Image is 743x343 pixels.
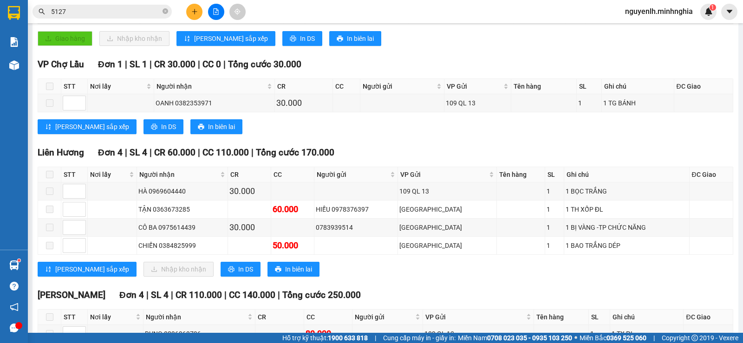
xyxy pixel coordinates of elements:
[589,310,610,325] th: SL
[90,312,134,322] span: Nơi lấy
[9,60,19,70] img: warehouse-icon
[53,22,61,30] span: environment
[150,59,152,70] span: |
[4,69,103,84] b: GỬI : Liên Hương
[580,333,646,343] span: Miền Bắc
[10,303,19,311] span: notification
[612,329,682,339] div: 1 TX ĐL
[710,4,716,11] sup: 1
[198,123,204,131] span: printer
[61,79,88,94] th: STT
[251,147,254,158] span: |
[711,4,714,11] span: 1
[171,290,173,300] span: |
[146,312,246,322] span: Người nhận
[224,290,227,300] span: |
[9,37,19,47] img: solution-icon
[61,167,88,182] th: STT
[163,8,168,14] span: close-circle
[143,119,183,134] button: printerIn DS
[566,204,688,214] div: 1 TH XỐP ĐL
[398,201,496,219] td: Sài Gòn
[198,147,200,158] span: |
[176,290,222,300] span: CR 110.000
[282,31,322,46] button: printerIn DS
[446,98,509,108] div: 109 QL 13
[618,6,700,17] span: nguyenlh.minhnghia
[223,59,226,70] span: |
[574,336,577,340] span: ⚪️
[130,147,147,158] span: SL 4
[285,264,312,274] span: In biên lai
[578,98,600,108] div: 1
[38,262,137,277] button: sort-ascending[PERSON_NAME] sắp xếp
[119,290,144,300] span: Đơn 4
[145,329,254,339] div: DUNG 0896969796
[275,266,281,273] span: printer
[163,7,168,16] span: close-circle
[208,4,224,20] button: file-add
[125,59,127,70] span: |
[316,204,397,214] div: HIẾU 0978376397
[566,186,688,196] div: 1 BỌC TRẮNG
[138,186,226,196] div: HÀ 0969604440
[45,266,52,273] span: sort-ascending
[458,333,572,343] span: Miền Nam
[202,147,249,158] span: CC 110.000
[653,333,655,343] span: |
[273,203,313,216] div: 60.000
[398,182,496,201] td: 109 QL 13
[18,259,20,262] sup: 1
[400,169,487,180] span: VP Gửi
[282,333,368,343] span: Hỗ trợ kỹ thuật:
[228,266,235,273] span: printer
[610,310,684,325] th: Ghi chú
[282,290,361,300] span: Tổng cước 250.000
[138,240,226,251] div: CHIẾN 0384825999
[228,59,301,70] span: Tổng cước 30.000
[564,167,690,182] th: Ghi chú
[684,310,733,325] th: ĐC Giao
[229,221,269,234] div: 30.000
[176,31,275,46] button: sort-ascending[PERSON_NAME] sắp xếp
[146,290,149,300] span: |
[39,8,45,15] span: search
[198,59,200,70] span: |
[399,204,495,214] div: [GEOGRAPHIC_DATA]
[90,169,127,180] span: Nơi lấy
[156,98,273,108] div: OANH 0382353971
[423,325,534,343] td: 109 QL 13
[151,123,157,131] span: printer
[154,59,196,70] span: CR 30.000
[38,31,92,46] button: uploadGiao hàng
[271,167,314,182] th: CC
[184,35,190,43] span: sort-ascending
[547,204,562,214] div: 1
[725,7,734,16] span: caret-down
[99,31,169,46] button: downloadNhập kho nhận
[275,79,333,94] th: CR
[53,6,131,18] b: [PERSON_NAME]
[511,79,577,94] th: Tên hàng
[337,35,343,43] span: printer
[238,264,253,274] span: In DS
[398,219,496,237] td: Sài Gòn
[213,8,219,15] span: file-add
[150,147,152,158] span: |
[333,79,360,94] th: CC
[606,334,646,342] strong: 0369 525 060
[190,119,242,134] button: printerIn biên lai
[9,260,19,270] img: warehouse-icon
[229,290,275,300] span: CC 140.000
[161,122,176,132] span: In DS
[447,81,501,91] span: VP Gửi
[444,94,511,112] td: 109 QL 13
[590,329,608,339] div: 1
[383,333,456,343] span: Cung cấp máy in - giấy in:
[156,81,265,91] span: Người nhận
[4,4,51,51] img: logo.jpg
[674,79,733,94] th: ĐC Giao
[151,290,169,300] span: SL 4
[306,327,351,340] div: 80.000
[398,237,496,255] td: Sài Gòn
